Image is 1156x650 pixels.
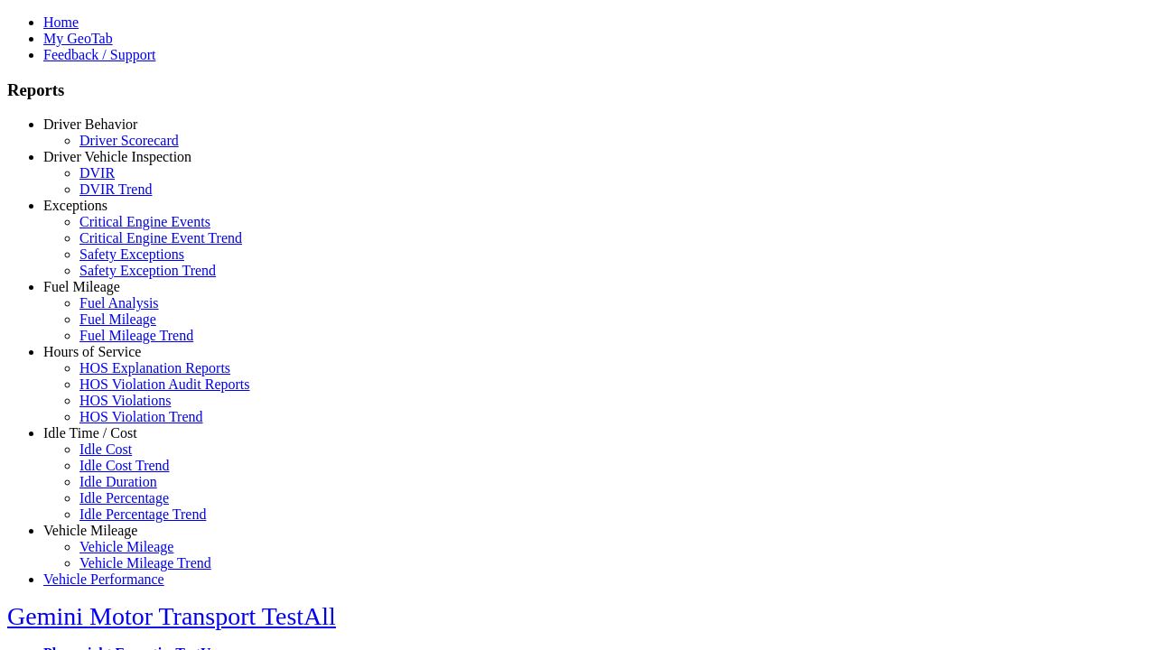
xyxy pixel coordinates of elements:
[79,214,210,229] a: Critical Engine Events
[79,328,193,343] a: Fuel Mileage Trend
[79,506,206,522] a: Idle Percentage Trend
[79,133,179,148] a: Driver Scorecard
[43,523,137,538] a: Vehicle Mileage
[79,165,115,181] a: DVIR
[43,31,113,46] a: My GeoTab
[79,441,132,457] a: Idle Cost
[79,458,170,473] a: Idle Cost Trend
[43,279,120,294] a: Fuel Mileage
[79,555,211,571] a: Vehicle Mileage Trend
[79,360,230,376] a: HOS Explanation Reports
[43,344,141,359] a: Hours of Service
[79,539,173,554] a: Vehicle Mileage
[79,246,184,262] a: Safety Exceptions
[79,490,169,506] a: Idle Percentage
[43,571,164,587] a: Vehicle Performance
[79,295,159,311] a: Fuel Analysis
[79,263,216,278] a: Safety Exception Trend
[43,149,191,164] a: Driver Vehicle Inspection
[43,116,137,132] a: Driver Behavior
[43,14,79,30] a: Home
[43,425,137,441] a: Idle Time / Cost
[43,47,155,62] a: Feedback / Support
[79,376,250,392] a: HOS Violation Audit Reports
[79,311,156,327] a: Fuel Mileage
[79,409,203,424] a: HOS Violation Trend
[79,393,171,408] a: HOS Violations
[7,602,336,630] a: Gemini Motor Transport TestAll
[79,230,242,246] a: Critical Engine Event Trend
[43,198,107,213] a: Exceptions
[79,181,152,197] a: DVIR Trend
[79,474,157,489] a: Idle Duration
[7,80,1149,100] h3: Reports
